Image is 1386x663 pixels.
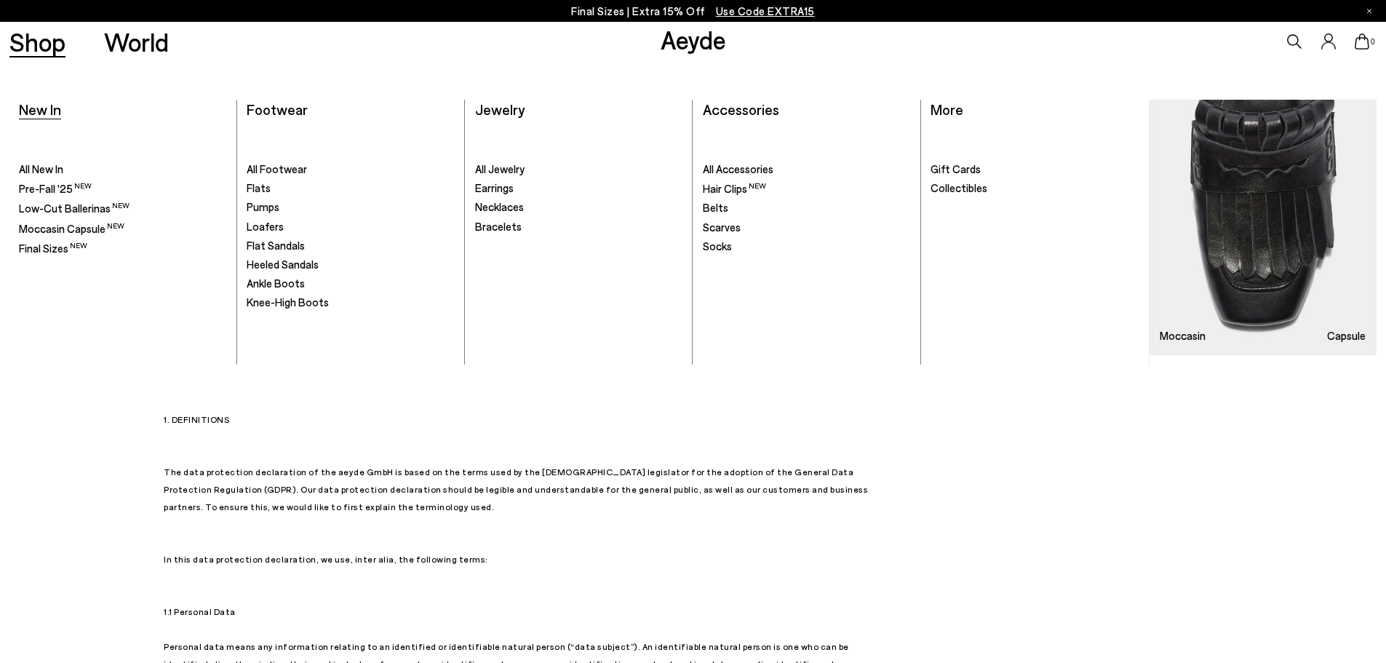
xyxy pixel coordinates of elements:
a: Necklaces [475,200,683,215]
span: Pre-Fall '25 [19,182,92,195]
span: Bracelets [475,220,522,233]
a: Moccasin Capsule [1150,100,1377,355]
a: Belts [703,201,911,215]
span: Heeled Sandals [247,258,319,271]
span: 1. DEFINITIONS [164,414,229,424]
a: Loafers [247,220,455,234]
a: Bracelets [475,220,683,234]
span: Socks [703,239,732,253]
span: All Accessories [703,162,773,175]
a: New In [19,100,61,118]
a: Hair Clips [703,181,911,196]
span: Final Sizes [19,242,87,255]
a: Scarves [703,221,911,235]
a: World [104,29,169,55]
a: Low-Cut Ballerinas [19,201,227,216]
span: Necklaces [475,200,524,213]
span: Navigate to /collections/ss25-final-sizes [716,4,815,17]
span: Flats [247,181,271,194]
span: Belts [703,201,728,214]
span: Ankle Boots [247,277,305,290]
span: 1.1 Personal Data [164,606,236,616]
span: Loafers [247,220,284,233]
a: Flat Sandals [247,239,455,253]
span: 0 [1369,38,1377,46]
a: Socks [703,239,911,254]
a: All Accessories [703,162,911,177]
span: All Jewelry [475,162,525,175]
h3: Capsule [1327,330,1366,341]
a: Accessories [703,100,779,118]
span: Scarves [703,221,741,234]
span: Collectibles [931,181,987,194]
a: Aeyde [661,24,726,55]
a: 0 [1355,33,1369,49]
a: Pre-Fall '25 [19,181,227,196]
span: All Footwear [247,162,307,175]
a: Moccasin Capsule [19,221,227,237]
a: Shop [9,29,65,55]
a: Footwear [247,100,308,118]
span: Hair Clips [703,182,766,195]
span: The data protection declaration of the aeyde GmbH is based on the terms used by the [DEMOGRAPHIC_... [164,467,868,512]
a: Earrings [475,181,683,196]
a: Pumps [247,200,455,215]
a: All Footwear [247,162,455,177]
a: Jewelry [475,100,525,118]
span: Knee-High Boots [247,295,329,309]
a: Gift Cards [931,162,1139,177]
a: All New In [19,162,227,177]
p: Final Sizes | Extra 15% Off [571,2,815,20]
span: All New In [19,162,63,175]
a: Collectibles [931,181,1139,196]
span: Pumps [247,200,279,213]
img: Mobile_e6eede4d-78b8-4bd1-ae2a-4197e375e133_900x.jpg [1150,100,1377,355]
a: Knee-High Boots [247,295,455,310]
span: In this data protection declaration, we use, inter alia, the following terms: [164,554,488,564]
span: Gift Cards [931,162,981,175]
span: Flat Sandals [247,239,305,252]
h3: Moccasin [1160,330,1206,341]
span: Moccasin Capsule [19,222,124,235]
a: All Jewelry [475,162,683,177]
a: Final Sizes [19,241,227,256]
a: More [931,100,963,118]
span: Earrings [475,181,514,194]
a: Heeled Sandals [247,258,455,272]
span: Low-Cut Ballerinas [19,202,130,215]
a: Ankle Boots [247,277,455,291]
a: Flats [247,181,455,196]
